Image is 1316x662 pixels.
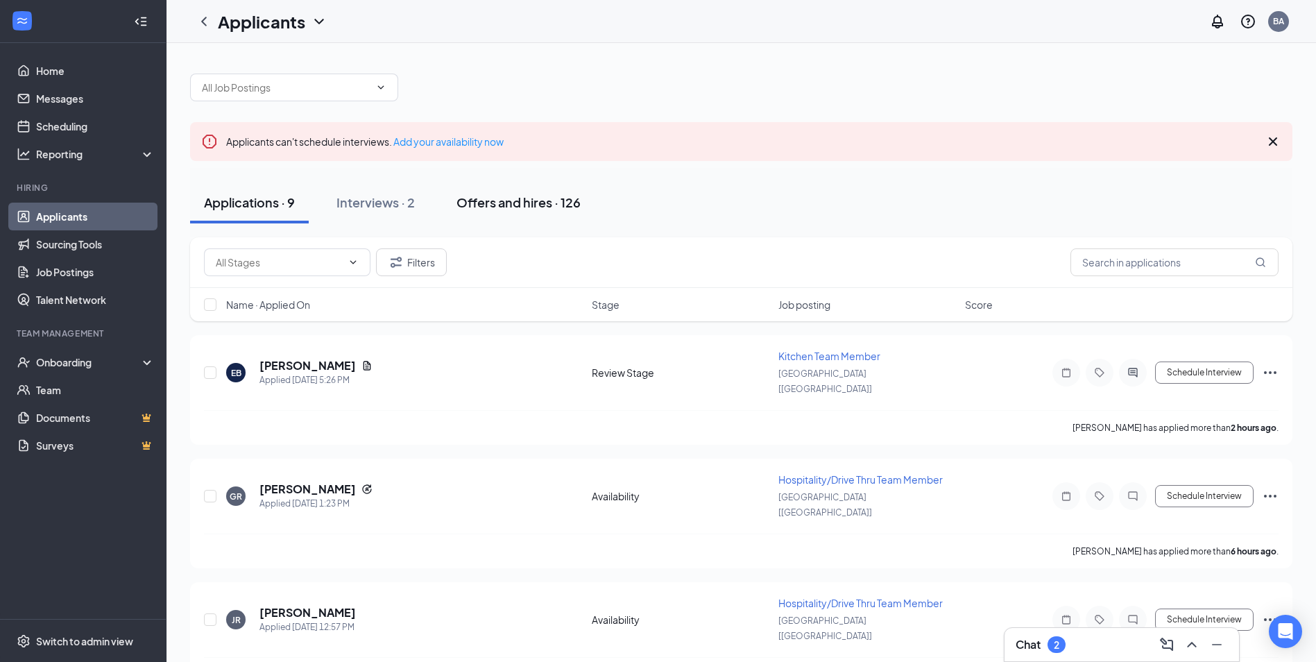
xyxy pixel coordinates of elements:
svg: Tag [1091,614,1108,625]
h5: [PERSON_NAME] [259,605,356,620]
div: Offers and hires · 126 [456,194,581,211]
svg: QuestionInfo [1240,13,1256,30]
svg: Cross [1265,133,1281,150]
button: ComposeMessage [1156,634,1178,656]
span: Name · Applied On [226,298,310,312]
svg: Collapse [134,15,148,28]
div: Interviews · 2 [336,194,415,211]
button: Minimize [1206,634,1228,656]
svg: Note [1058,367,1075,378]
div: Availability [592,489,770,503]
div: Open Intercom Messenger [1269,615,1302,648]
div: Applied [DATE] 12:57 PM [259,620,356,634]
a: Sourcing Tools [36,230,155,258]
input: All Stages [216,255,342,270]
span: Kitchen Team Member [778,350,880,362]
div: Review Stage [592,366,770,380]
svg: MagnifyingGlass [1255,257,1266,268]
h3: Chat [1016,637,1041,652]
a: Team [36,376,155,404]
div: Switch to admin view [36,634,133,648]
a: Home [36,57,155,85]
button: ChevronUp [1181,634,1203,656]
span: [GEOGRAPHIC_DATA] [[GEOGRAPHIC_DATA]] [778,492,872,518]
span: Stage [592,298,619,312]
svg: ChevronUp [1183,636,1200,653]
svg: ChevronDown [311,13,327,30]
button: Schedule Interview [1155,485,1254,507]
div: Onboarding [36,355,143,369]
input: All Job Postings [202,80,370,95]
svg: Note [1058,491,1075,502]
svg: UserCheck [17,355,31,369]
span: Job posting [778,298,830,312]
svg: Note [1058,614,1075,625]
a: Applicants [36,203,155,230]
input: Search in applications [1070,248,1279,276]
svg: Tag [1091,491,1108,502]
a: Messages [36,85,155,112]
div: Hiring [17,182,152,194]
div: Applied [DATE] 1:23 PM [259,497,373,511]
h5: [PERSON_NAME] [259,358,356,373]
div: Reporting [36,147,155,161]
svg: Settings [17,634,31,648]
svg: Reapply [361,484,373,495]
svg: Minimize [1208,636,1225,653]
button: Schedule Interview [1155,362,1254,384]
svg: Document [361,360,373,371]
svg: WorkstreamLogo [15,14,29,28]
p: [PERSON_NAME] has applied more than . [1073,545,1279,557]
svg: ChevronDown [375,82,386,93]
svg: ChatInactive [1125,491,1141,502]
div: GR [230,491,242,502]
span: Applicants can't schedule interviews. [226,135,504,148]
svg: Ellipses [1262,488,1279,504]
a: Add your availability now [393,135,504,148]
span: Hospitality/Drive Thru Team Member [778,597,943,609]
div: EB [231,367,241,379]
span: Hospitality/Drive Thru Team Member [778,473,943,486]
b: 2 hours ago [1231,423,1276,433]
svg: ChevronDown [348,257,359,268]
svg: ActiveChat [1125,367,1141,378]
div: Applied [DATE] 5:26 PM [259,373,373,387]
svg: Ellipses [1262,364,1279,381]
a: DocumentsCrown [36,404,155,432]
a: SurveysCrown [36,432,155,459]
span: Score [965,298,993,312]
div: Team Management [17,328,152,339]
div: Applications · 9 [204,194,295,211]
svg: ChevronLeft [196,13,212,30]
div: Availability [592,613,770,627]
p: [PERSON_NAME] has applied more than . [1073,422,1279,434]
svg: Analysis [17,147,31,161]
svg: Error [201,133,218,150]
svg: Notifications [1209,13,1226,30]
span: [GEOGRAPHIC_DATA] [[GEOGRAPHIC_DATA]] [778,616,872,641]
svg: Filter [388,254,404,271]
button: Schedule Interview [1155,609,1254,631]
svg: Tag [1091,367,1108,378]
svg: ChatInactive [1125,614,1141,625]
h1: Applicants [218,10,305,33]
svg: ComposeMessage [1159,636,1175,653]
div: 2 [1054,639,1059,651]
a: Scheduling [36,112,155,140]
span: [GEOGRAPHIC_DATA] [[GEOGRAPHIC_DATA]] [778,368,872,394]
a: Job Postings [36,258,155,286]
b: 6 hours ago [1231,546,1276,557]
h5: [PERSON_NAME] [259,482,356,497]
button: Filter Filters [376,248,447,276]
div: JR [232,614,241,626]
svg: Ellipses [1262,611,1279,628]
div: BA [1273,15,1284,27]
a: Talent Network [36,286,155,314]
